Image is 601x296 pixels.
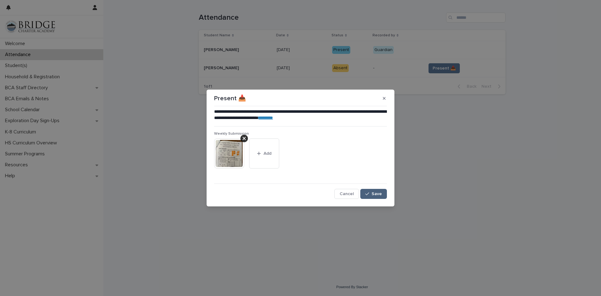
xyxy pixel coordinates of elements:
span: Add [264,151,271,156]
span: Weekly Submission [214,132,249,136]
button: Save [360,189,387,199]
span: Save [372,192,382,196]
button: Cancel [334,189,359,199]
button: Add [249,138,279,169]
span: Cancel [340,192,354,196]
p: Present 📥 [214,95,246,102]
